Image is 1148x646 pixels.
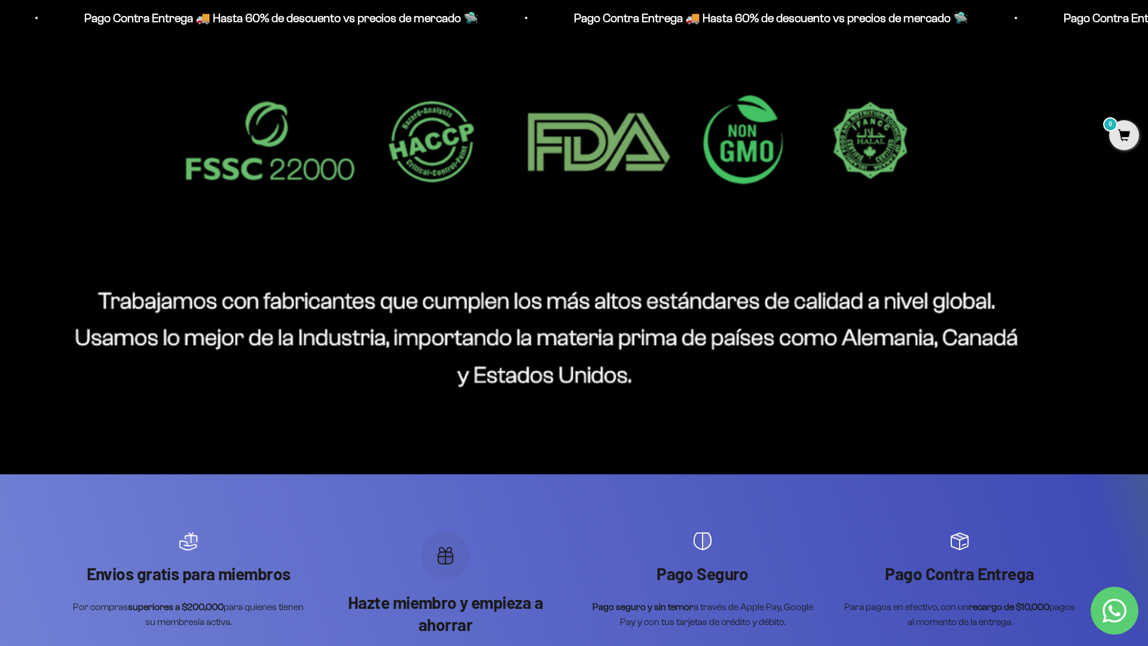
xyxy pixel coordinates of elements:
[593,602,694,612] strong: Pago seguro y sin temor
[843,532,1076,630] div: Artículo 4 de 4
[573,8,967,28] p: Pago Contra Entrega 🚚 Hasta 60% de descuento vs precios de mercado 🛸
[128,602,224,612] strong: superiores a $200,000
[969,602,1049,612] strong: recargo de $10,000
[586,532,819,630] div: Artículo 3 de 4
[329,592,562,635] p: Hazte miembro y empieza a ahorrar
[72,563,305,584] p: Envios gratís para miembros
[586,563,819,584] p: Pago Seguro
[83,8,477,28] p: Pago Contra Entrega 🚚 Hasta 60% de descuento vs precios de mercado 🛸
[72,532,305,630] div: Artículo 1 de 4
[586,599,819,630] p: a través de Apple Pay, Google Pay y con tus tarjetas de crédito y débito.
[843,599,1076,630] p: Para pagos en efectivo, con un pagos al momento de la entrega.
[1103,117,1118,132] mark: 0
[72,599,305,630] p: Por compras para quienes tienen su membresía activa.
[843,563,1076,584] p: Pago Contra Entrega
[1109,130,1139,143] a: 0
